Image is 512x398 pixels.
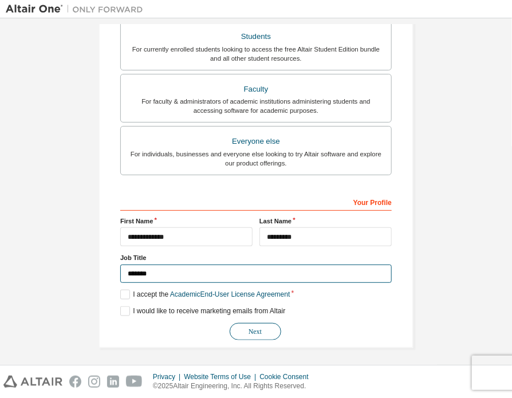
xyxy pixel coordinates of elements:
[128,81,384,97] div: Faculty
[259,216,392,226] label: Last Name
[120,306,285,316] label: I would like to receive marketing emails from Altair
[126,376,143,388] img: youtube.svg
[88,376,100,388] img: instagram.svg
[69,376,81,388] img: facebook.svg
[184,372,259,381] div: Website Terms of Use
[107,376,119,388] img: linkedin.svg
[153,372,184,381] div: Privacy
[128,97,384,115] div: For faculty & administrators of academic institutions administering students and accessing softwa...
[120,192,392,211] div: Your Profile
[128,29,384,45] div: Students
[6,3,149,15] img: Altair One
[259,372,315,381] div: Cookie Consent
[120,216,253,226] label: First Name
[128,149,384,168] div: For individuals, businesses and everyone else looking to try Altair software and explore our prod...
[128,133,384,149] div: Everyone else
[120,253,392,262] label: Job Title
[153,381,316,391] p: © 2025 Altair Engineering, Inc. All Rights Reserved.
[3,376,62,388] img: altair_logo.svg
[170,290,290,298] a: Academic End-User License Agreement
[128,45,384,63] div: For currently enrolled students looking to access the free Altair Student Edition bundle and all ...
[230,323,281,340] button: Next
[120,290,290,300] label: I accept the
